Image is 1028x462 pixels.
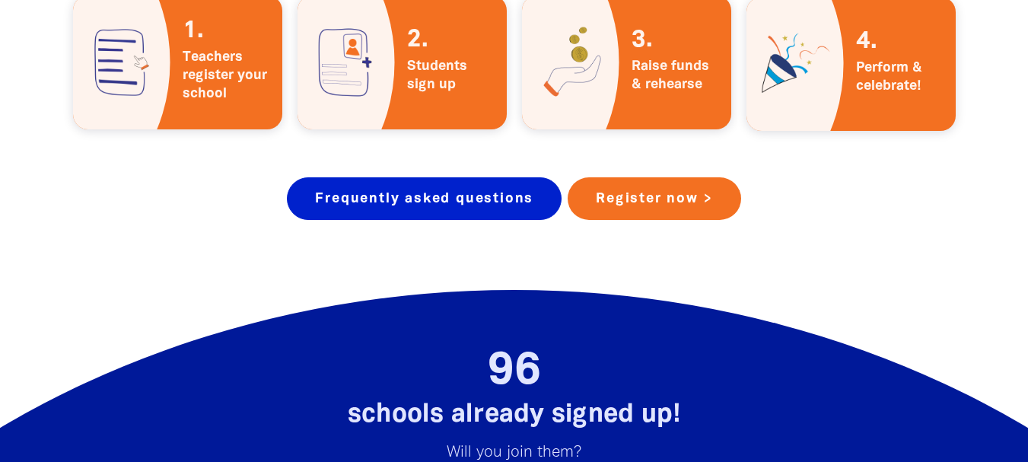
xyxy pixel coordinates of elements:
[183,48,270,103] span: Teachers register your school
[348,403,681,427] span: schools already signed up!
[568,177,740,220] a: Register now >
[103,444,925,462] p: Will you join them?
[856,59,944,95] span: Perform & celebrate!
[103,349,925,395] h2: 96
[287,177,562,220] a: Frequently asked questions
[632,57,719,94] span: Raise funds & rehearse
[407,57,495,94] span: Students sign up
